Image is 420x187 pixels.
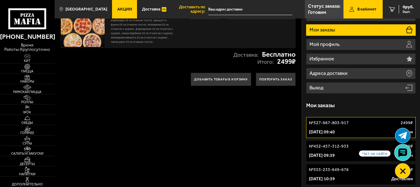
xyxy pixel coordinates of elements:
p: № 353-233-649-676 [309,167,349,173]
p: Адреса доставки [310,71,349,76]
img: 15daf4d41897b9f0e9f617042186c801.svg [162,6,166,13]
a: №452-457-312-9332499₽[DATE] 09:39Отменен [306,140,415,161]
strong: 2499 ₽ [277,58,296,65]
p: № 327-967-803-917 [309,120,349,126]
p: Доставка: [233,52,259,58]
p: Мои заказы [310,27,336,32]
a: №353-233-649-6762998₽[DATE] 10:39Доставлен [306,164,415,185]
span: В кабинет [357,7,376,11]
span: 0 шт. [403,10,414,14]
p: Доставлен [391,176,413,182]
span: [GEOGRAPHIC_DATA] [65,7,107,11]
p: Мой профиль [310,42,341,47]
p: Готовим [308,10,326,15]
input: Ваш адрес доставки [208,4,292,15]
p: [DATE] 09:40 [309,129,335,135]
span: Санкт-Петербург, Лиговский проспект, 50М [208,4,292,15]
p: Избранное [310,56,335,61]
strong: Бесплатно [262,51,296,58]
p: Карбонара 25 см (тонкое тесто), Прошутто Фунги 25 см (тонкое тесто), Пепперони 25 см (толстое с с... [111,18,175,44]
h3: Мои заказы [306,103,335,108]
button: Добавить товары в корзину [191,73,252,86]
p: 2499 ₽ [401,120,413,126]
span: Доставить по адресу: [172,5,208,13]
span: 0 руб. [403,5,414,9]
span: Доставка [142,7,160,11]
p: [DATE] 10:39 [309,176,335,182]
p: Выход [310,85,325,90]
a: №327-967-803-9172499₽[DATE] 09:40Готовим [306,117,415,138]
p: № 452-457-312-933 [309,143,349,149]
button: Повторить заказ [256,73,296,86]
span: Акции [117,7,132,11]
span: Чат на сайте [359,151,390,157]
p: [DATE] 09:39 [309,152,335,159]
p: Итого: [257,59,274,65]
p: Статус заказа: [308,4,340,9]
